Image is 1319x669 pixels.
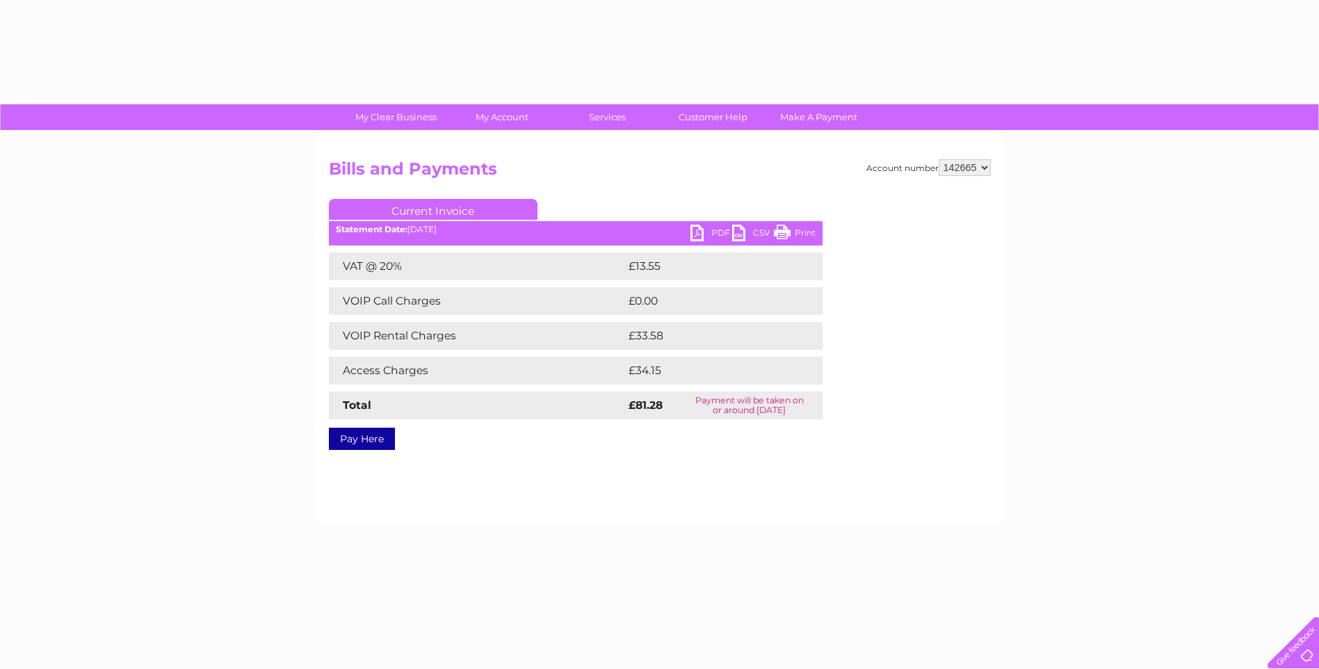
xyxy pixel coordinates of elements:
[732,225,774,245] a: CSV
[329,199,537,220] a: Current Invoice
[343,398,371,412] strong: Total
[629,398,663,412] strong: £81.28
[774,225,816,245] a: Print
[625,357,793,385] td: £34.15
[625,252,793,280] td: £13.55
[329,428,395,450] a: Pay Here
[761,104,876,130] a: Make A Payment
[444,104,559,130] a: My Account
[625,287,791,315] td: £0.00
[329,159,991,186] h2: Bills and Payments
[336,224,407,234] b: Statement Date:
[329,357,625,385] td: Access Charges
[690,225,732,245] a: PDF
[656,104,770,130] a: Customer Help
[329,287,625,315] td: VOIP Call Charges
[550,104,665,130] a: Services
[329,322,625,350] td: VOIP Rental Charges
[625,322,794,350] td: £33.58
[329,252,625,280] td: VAT @ 20%
[329,225,823,234] div: [DATE]
[677,392,823,419] td: Payment will be taken on or around [DATE]
[339,104,453,130] a: My Clear Business
[866,159,991,176] div: Account number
